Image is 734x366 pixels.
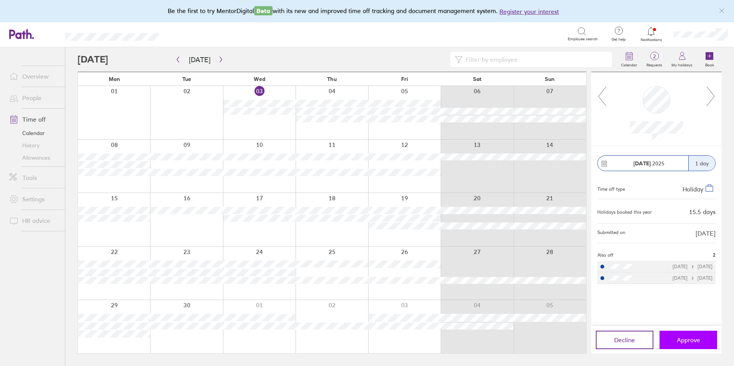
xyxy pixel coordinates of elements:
span: Approve [677,336,700,343]
div: [DATE] [DATE] [673,264,713,269]
span: Wed [254,76,265,82]
span: [DATE] [696,230,716,237]
input: Filter by employee [463,52,607,67]
span: Mon [109,76,120,82]
button: Register your interest [499,7,559,16]
span: Thu [327,76,337,82]
span: Notifications [639,38,664,42]
a: Allowances [3,152,65,164]
a: My holidays [667,47,697,72]
div: [DATE] [DATE] [673,275,713,281]
div: Holidays booked this year [597,209,652,215]
a: HR advice [3,213,65,228]
span: Employee search [568,37,598,41]
label: Requests [642,61,667,68]
div: Time off type [597,183,625,193]
span: Also off [597,252,613,258]
a: Time off [3,112,65,127]
a: Calendar [617,47,642,72]
span: Sat [473,76,481,82]
a: Notifications [639,26,664,42]
span: Decline [614,336,635,343]
span: Get help [606,37,631,42]
div: 15.5 days [689,208,716,215]
span: Submitted on [597,230,625,237]
a: Tools [3,170,65,185]
span: 2025 [633,160,665,167]
label: My holidays [667,61,697,68]
span: Sun [545,76,555,82]
strong: [DATE] [633,160,651,167]
a: People [3,90,65,106]
div: 1 day [688,156,715,171]
button: Decline [596,331,653,349]
a: Calendar [3,127,65,139]
label: Book [701,61,719,68]
button: Approve [660,331,717,349]
a: History [3,139,65,152]
div: Search [180,30,199,37]
span: Tue [182,76,191,82]
a: 2Requests [642,47,667,72]
span: Beta [254,6,273,15]
label: Calendar [617,61,642,68]
span: Holiday [683,185,703,193]
a: Book [697,47,722,72]
span: Fri [401,76,408,82]
div: Be the first to try MentorDigital with its new and improved time off tracking and document manage... [168,6,567,16]
span: 2 [642,53,667,59]
a: Overview [3,69,65,84]
button: [DATE] [183,53,217,66]
span: 2 [713,252,716,258]
a: Settings [3,191,65,207]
